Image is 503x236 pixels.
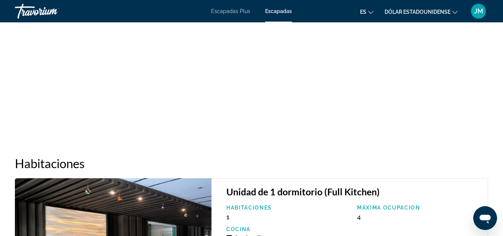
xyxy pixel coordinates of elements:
[357,213,361,221] span: 4
[360,6,373,17] button: Cambiar idioma
[360,9,366,15] font: es
[226,213,229,221] span: 1
[385,6,458,17] button: Cambiar moneda
[226,226,350,232] p: Cocina
[265,8,292,14] a: Escapadas
[357,205,480,211] p: Máxima ocupacion
[473,206,497,230] iframe: Botón para iniciar la ventana de mensajería
[385,9,451,15] font: Dólar estadounidense
[474,7,483,15] font: JM
[226,205,350,211] p: Habitaciones
[15,1,89,21] a: Travorium
[469,3,488,19] button: Menú de usuario
[15,156,488,171] h2: Habitaciones
[211,8,250,14] a: Escapadas Plus
[226,186,480,197] h3: Unidad de 1 dormitorio (Full Kitchen)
